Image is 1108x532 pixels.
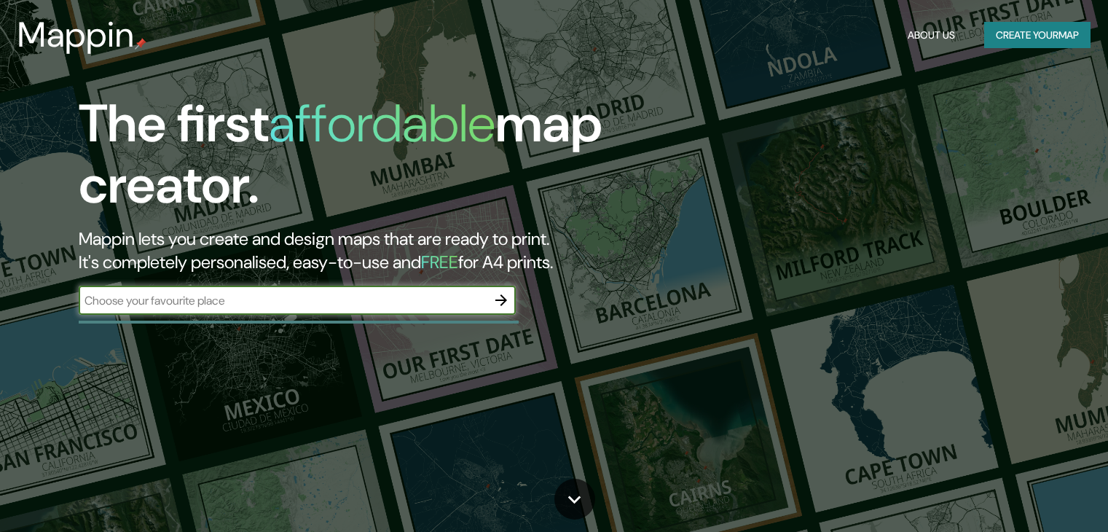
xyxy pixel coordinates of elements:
h1: affordable [269,90,495,157]
h5: FREE [421,251,458,273]
button: About Us [902,22,961,49]
button: Create yourmap [984,22,1091,49]
h3: Mappin [17,15,135,55]
h2: Mappin lets you create and design maps that are ready to print. It's completely personalised, eas... [79,227,633,274]
iframe: Help widget launcher [978,475,1092,516]
input: Choose your favourite place [79,292,487,309]
h1: The first map creator. [79,93,633,227]
img: mappin-pin [135,38,146,50]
